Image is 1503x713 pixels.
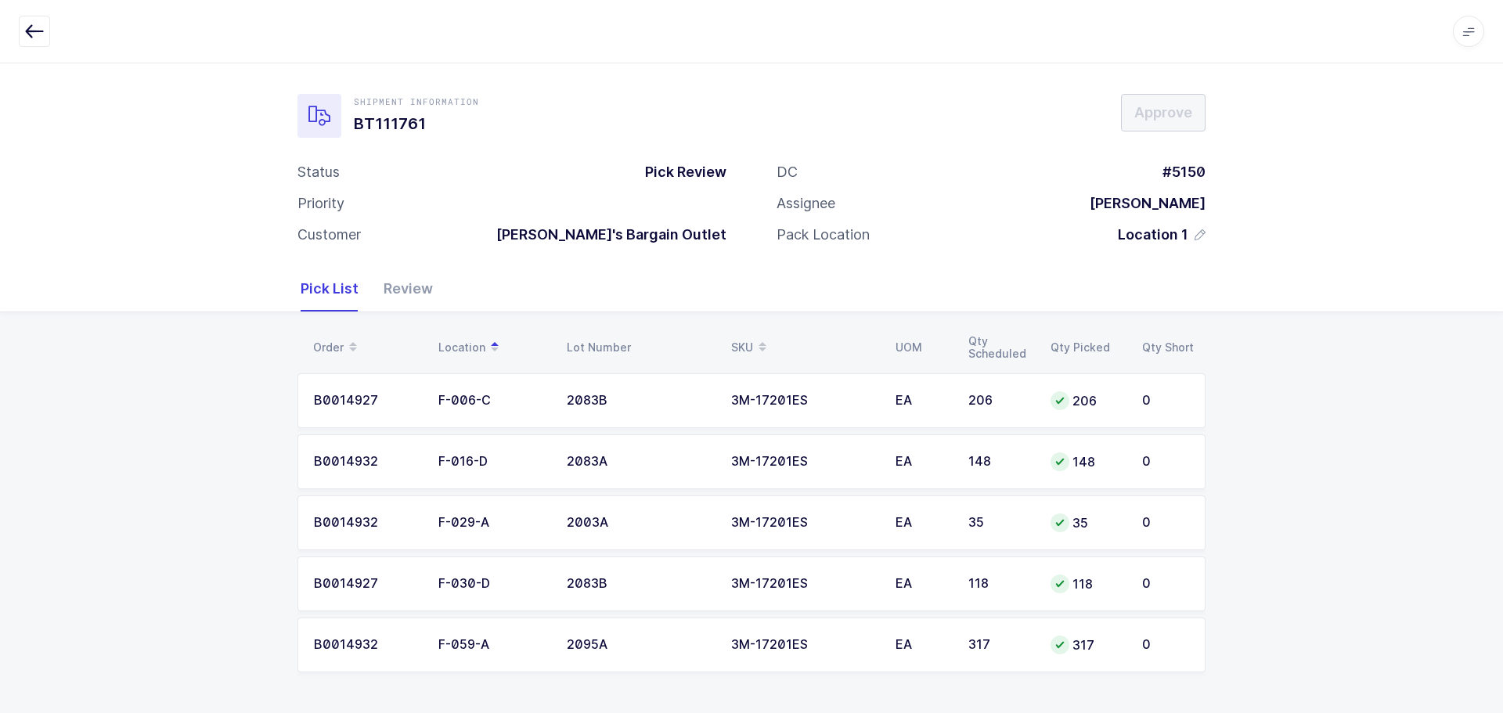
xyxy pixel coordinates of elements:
[633,163,726,182] div: Pick Review
[731,334,877,361] div: SKU
[1162,164,1206,180] span: #5150
[1142,577,1189,591] div: 0
[731,455,877,469] div: 3M-17201ES
[354,111,479,136] h1: BT111761
[567,516,712,530] div: 2003A
[313,334,420,361] div: Order
[731,638,877,652] div: 3M-17201ES
[314,638,420,652] div: B0014932
[968,455,1032,469] div: 148
[567,638,712,652] div: 2095A
[314,455,420,469] div: B0014932
[1142,455,1189,469] div: 0
[438,577,548,591] div: F-030-D
[896,394,950,408] div: EA
[896,516,950,530] div: EA
[1051,636,1123,654] div: 317
[314,577,420,591] div: B0014927
[567,394,712,408] div: 2083B
[314,394,420,408] div: B0014927
[1142,638,1189,652] div: 0
[968,394,1032,408] div: 206
[777,194,835,213] div: Assignee
[1142,341,1196,354] div: Qty Short
[567,341,712,354] div: Lot Number
[1142,516,1189,530] div: 0
[438,334,548,361] div: Location
[896,577,950,591] div: EA
[777,225,870,244] div: Pack Location
[731,394,877,408] div: 3M-17201ES
[896,455,950,469] div: EA
[777,163,798,182] div: DC
[1118,225,1188,244] span: Location 1
[968,577,1032,591] div: 118
[731,577,877,591] div: 3M-17201ES
[1051,341,1123,354] div: Qty Picked
[896,638,950,652] div: EA
[301,266,371,311] div: Pick List
[314,516,420,530] div: B0014932
[297,225,361,244] div: Customer
[1134,103,1192,122] span: Approve
[297,194,344,213] div: Priority
[438,638,548,652] div: F-059-A
[968,638,1032,652] div: 317
[896,341,950,354] div: UOM
[1051,452,1123,471] div: 148
[1051,574,1123,593] div: 118
[1118,225,1206,244] button: Location 1
[731,516,877,530] div: 3M-17201ES
[1051,513,1123,532] div: 35
[354,95,479,108] div: Shipment Information
[968,335,1032,360] div: Qty Scheduled
[1121,94,1206,131] button: Approve
[1077,194,1206,213] div: [PERSON_NAME]
[371,266,433,311] div: Review
[567,577,712,591] div: 2083B
[438,516,548,530] div: F-029-A
[968,516,1032,530] div: 35
[484,225,726,244] div: [PERSON_NAME]'s Bargain Outlet
[567,455,712,469] div: 2083A
[1142,394,1189,408] div: 0
[1051,391,1123,410] div: 206
[297,163,340,182] div: Status
[438,394,548,408] div: F-006-C
[438,455,548,469] div: F-016-D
